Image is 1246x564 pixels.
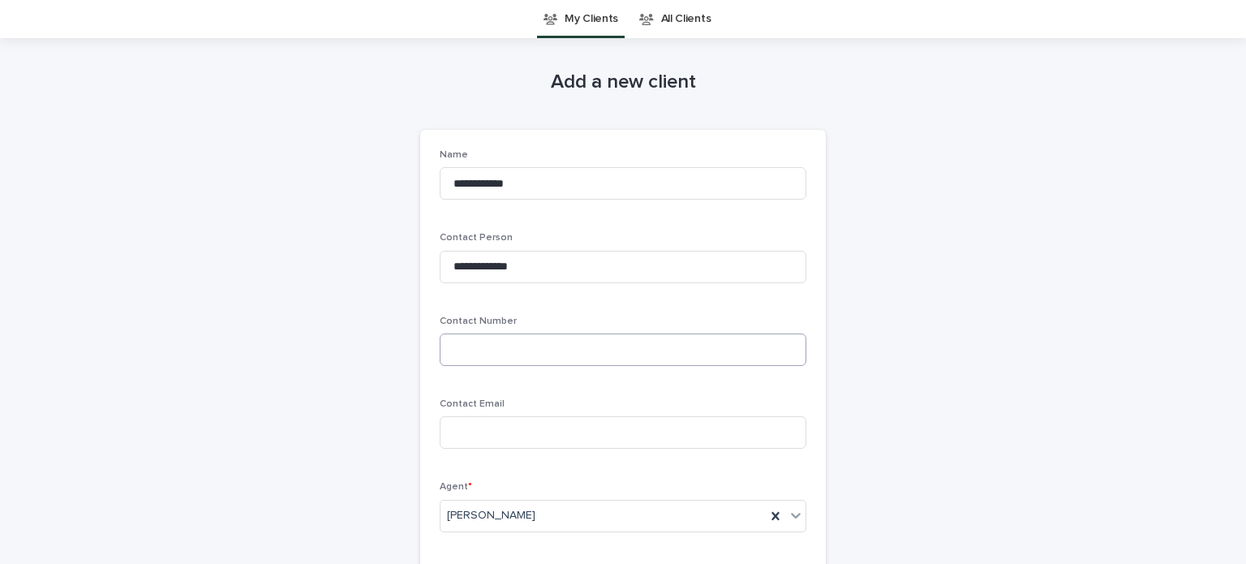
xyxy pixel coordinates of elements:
span: Agent [440,482,472,492]
h1: Add a new client [420,71,826,94]
span: Contact Number [440,316,517,326]
span: Contact Person [440,233,513,243]
span: Name [440,150,468,160]
span: [PERSON_NAME] [447,507,535,524]
span: Contact Email [440,399,505,409]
